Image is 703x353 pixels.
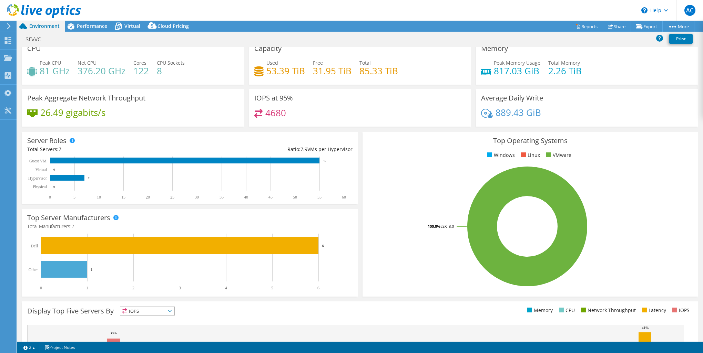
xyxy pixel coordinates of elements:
h4: 817.03 GiB [494,67,540,75]
text: 4 [225,286,227,290]
span: Free [313,60,323,66]
text: 35 [220,195,224,200]
h3: Top Operating Systems [368,137,693,145]
text: 55 [323,159,326,163]
text: 3 [179,286,181,290]
text: 60 [342,195,346,200]
span: 7.9 [300,146,307,152]
text: Virtual [35,167,47,172]
h4: 31.95 TiB [313,67,351,75]
h3: Top Server Manufacturers [27,214,110,222]
text: 1 [91,267,93,271]
span: Performance [77,23,107,29]
h4: 26.49 gigabits/s [40,109,105,116]
a: Export [631,21,663,32]
text: 20 [146,195,150,200]
text: Other [29,267,38,272]
span: Used [266,60,278,66]
h4: 8 [157,67,185,75]
text: 0 [40,286,42,290]
text: 5 [73,195,75,200]
a: Print [669,34,693,44]
h1: srvvc [22,35,52,43]
text: 50 [293,195,297,200]
h4: 889.43 GiB [496,109,541,116]
li: Latency [640,307,666,314]
div: Ratio: VMs per Hypervisor [190,146,353,153]
text: 15 [121,195,125,200]
text: 55 [317,195,322,200]
span: CPU Sockets [157,60,185,66]
text: Hypervisor [28,176,47,181]
text: 7 [88,176,90,180]
h4: 122 [133,67,149,75]
a: More [662,21,694,32]
span: AC [684,5,695,16]
text: Dell [31,244,38,248]
span: 7 [59,146,61,152]
li: Memory [526,307,553,314]
text: 38% [110,331,117,335]
text: 0 [53,168,55,171]
text: 45 [268,195,273,200]
a: 2 [19,343,40,352]
span: Virtual [124,23,140,29]
span: Peak Memory Usage [494,60,540,66]
text: Guest VM [29,159,47,163]
span: 2 [71,223,74,229]
div: Total Servers: [27,146,190,153]
h4: 2.26 TiB [548,67,582,75]
span: Net CPU [78,60,96,66]
h4: 85.33 TiB [359,67,398,75]
text: 41% [642,325,649,330]
text: 6 [322,244,324,248]
text: 30 [195,195,199,200]
span: Total [359,60,371,66]
h4: 81 GHz [40,67,70,75]
h3: Memory [481,45,508,52]
text: 25 [170,195,174,200]
h3: Peak Aggregate Network Throughput [27,94,145,102]
li: Linux [519,151,540,159]
text: 0 [49,195,51,200]
span: Peak CPU [40,60,61,66]
text: 6 [317,286,319,290]
h3: IOPS at 95% [254,94,293,102]
tspan: 100.0% [428,224,440,229]
text: 40 [244,195,248,200]
li: Windows [486,151,515,159]
span: Cores [133,60,146,66]
h3: Average Daily Write [481,94,543,102]
text: 2 [132,286,134,290]
h3: CPU [27,45,41,52]
span: Cloud Pricing [157,23,189,29]
li: IOPS [671,307,690,314]
a: Project Notes [40,343,80,352]
text: Physical [33,184,47,189]
h4: 53.39 TiB [266,67,305,75]
li: CPU [557,307,575,314]
text: 0 [53,185,55,189]
h4: 4680 [265,109,286,117]
text: 5 [271,286,273,290]
h3: Capacity [254,45,282,52]
h3: Server Roles [27,137,67,145]
text: 10 [97,195,101,200]
span: Total Memory [548,60,580,66]
span: IOPS [120,307,174,315]
a: Share [603,21,631,32]
a: Reports [570,21,603,32]
li: VMware [544,151,571,159]
text: 1 [86,286,88,290]
span: Environment [29,23,60,29]
tspan: ESXi 8.0 [440,224,454,229]
li: Network Throughput [579,307,636,314]
h4: 376.20 GHz [78,67,125,75]
h4: Total Manufacturers: [27,223,353,230]
svg: \n [641,7,648,13]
